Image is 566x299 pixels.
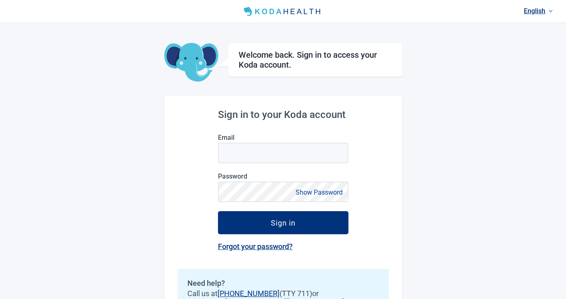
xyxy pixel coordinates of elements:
[218,289,279,298] a: [PHONE_NUMBER]
[218,134,348,141] label: Email
[549,9,553,13] span: down
[218,109,348,120] h2: Sign in to your Koda account
[164,43,218,82] img: Koda Elephant
[187,279,379,287] h2: Need help?
[239,50,392,70] h1: Welcome back. Sign in to access your Koda account.
[218,172,348,180] label: Password
[218,242,293,251] a: Forgot your password?
[293,187,345,198] button: Show Password
[187,289,379,298] span: Call us at (TTY 711) or
[218,211,348,234] button: Sign in
[521,4,556,18] a: Current language: English
[240,5,325,18] img: Koda Health
[271,219,296,227] div: Sign in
